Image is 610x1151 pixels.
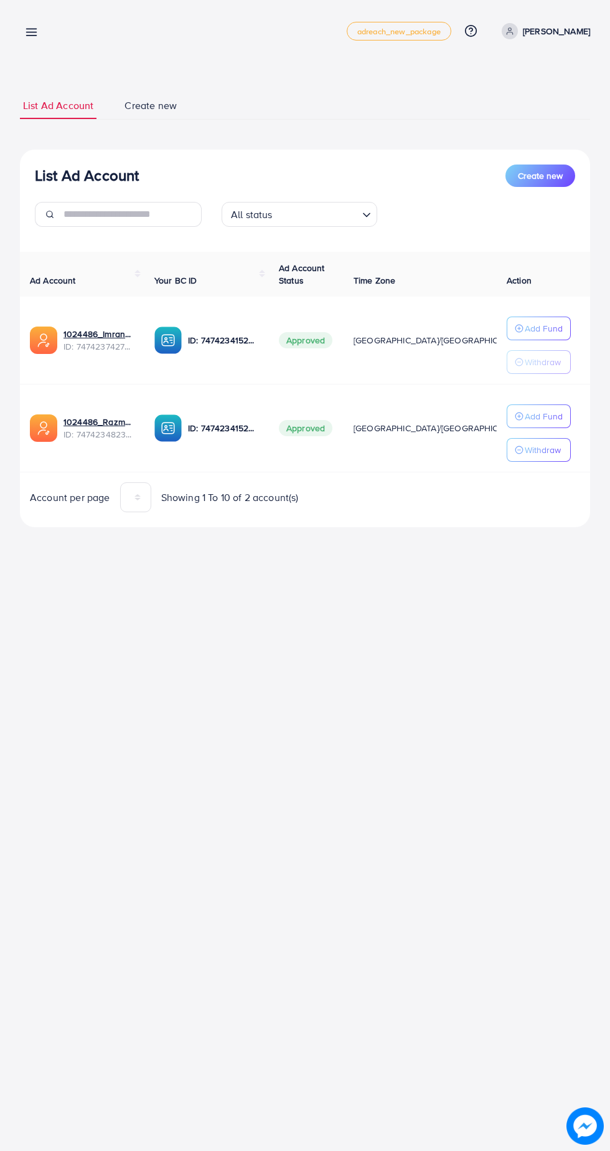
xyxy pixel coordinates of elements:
[188,421,259,436] p: ID: 7474234152863678481
[63,416,134,441] div: <span class='underline'>1024486_Razman_1740230915595</span></br>7474234823184416769
[525,355,561,370] p: Withdraw
[354,422,527,434] span: [GEOGRAPHIC_DATA]/[GEOGRAPHIC_DATA]
[354,274,395,287] span: Time Zone
[188,333,259,348] p: ID: 7474234152863678481
[30,414,57,442] img: ic-ads-acc.e4c84228.svg
[154,327,182,354] img: ic-ba-acc.ded83a64.svg
[154,274,197,287] span: Your BC ID
[507,317,571,340] button: Add Fund
[30,274,76,287] span: Ad Account
[222,202,377,227] div: Search for option
[23,98,93,113] span: List Ad Account
[228,206,275,224] span: All status
[161,490,299,505] span: Showing 1 To 10 of 2 account(s)
[518,170,563,182] span: Create new
[63,416,134,428] a: 1024486_Razman_1740230915595
[507,438,571,462] button: Withdraw
[35,166,139,184] h3: List Ad Account
[570,1110,601,1142] img: image
[63,328,134,340] a: 1024486_Imran_1740231528988
[525,409,563,424] p: Add Fund
[347,22,451,41] a: adreach_new_package
[279,420,332,436] span: Approved
[124,98,177,113] span: Create new
[523,24,590,39] p: [PERSON_NAME]
[525,442,561,457] p: Withdraw
[357,27,441,36] span: adreach_new_package
[63,328,134,353] div: <span class='underline'>1024486_Imran_1740231528988</span></br>7474237427478233089
[507,350,571,374] button: Withdraw
[525,321,563,336] p: Add Fund
[354,334,527,346] span: [GEOGRAPHIC_DATA]/[GEOGRAPHIC_DATA]
[30,490,110,505] span: Account per page
[30,327,57,354] img: ic-ads-acc.e4c84228.svg
[63,428,134,441] span: ID: 7474234823184416769
[497,23,590,39] a: [PERSON_NAME]
[507,404,571,428] button: Add Fund
[505,165,575,187] button: Create new
[276,203,357,224] input: Search for option
[279,332,332,348] span: Approved
[279,262,325,287] span: Ad Account Status
[154,414,182,442] img: ic-ba-acc.ded83a64.svg
[63,340,134,353] span: ID: 7474237427478233089
[507,274,532,287] span: Action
